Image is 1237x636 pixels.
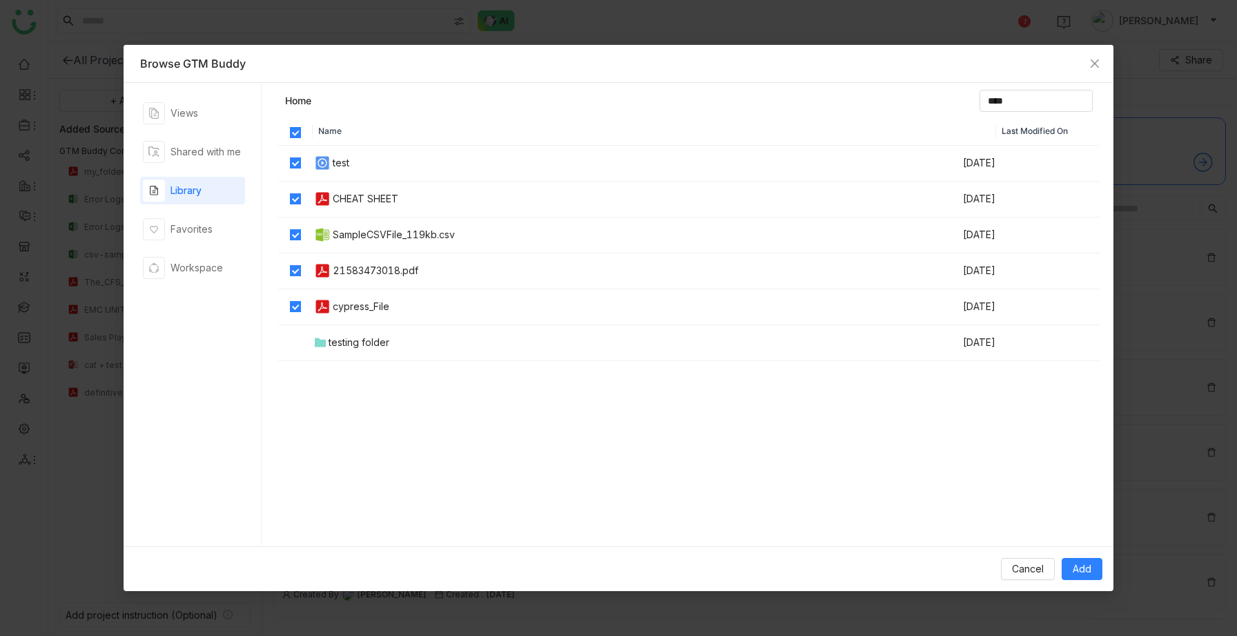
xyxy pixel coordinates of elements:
th: Last Modified On [996,117,1100,146]
img: mp4.svg [314,155,331,171]
div: 21583473018.pdf [333,263,418,278]
th: Name [313,117,996,146]
a: Home [285,94,311,108]
span: Cancel [1012,561,1044,577]
div: Browse GTM Buddy [140,56,1097,71]
div: cypress_File [333,299,389,314]
td: [DATE] [962,182,1065,218]
td: [DATE] [962,218,1065,253]
button: Add [1062,558,1102,580]
img: pdf.svg [314,191,331,207]
div: Favorites [171,222,213,237]
div: test [333,155,349,171]
span: Add [1073,561,1091,577]
div: Workspace [171,260,223,276]
div: SampleCSVFile_119kb.csv [333,227,455,242]
img: csv.svg [314,227,331,243]
div: Library [171,183,202,198]
td: [DATE] [962,325,1065,361]
img: pdf.svg [314,262,331,279]
div: testing folder [329,335,389,350]
div: CHEAT SHEET [333,191,398,206]
button: Cancel [1001,558,1055,580]
td: [DATE] [962,146,1065,182]
img: pdf.svg [314,298,331,315]
div: Views [171,106,198,121]
button: Close [1076,45,1113,82]
td: [DATE] [962,289,1065,325]
td: [DATE] [962,253,1065,289]
div: Shared with me [171,144,241,160]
